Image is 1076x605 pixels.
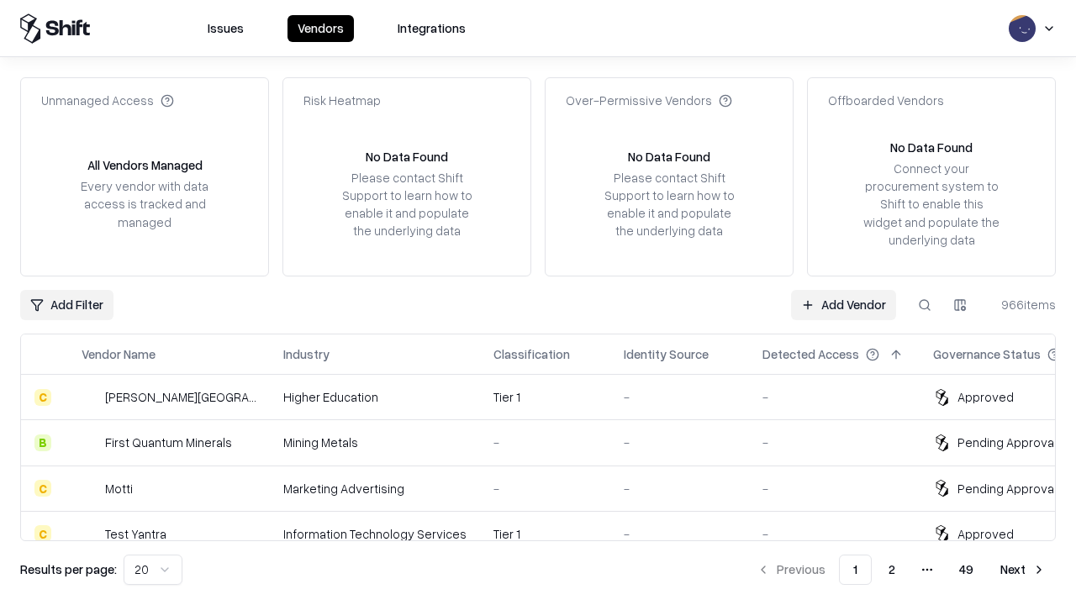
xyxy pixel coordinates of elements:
[493,388,597,406] div: Tier 1
[839,555,872,585] button: 1
[287,15,354,42] button: Vendors
[283,345,330,363] div: Industry
[82,434,98,451] img: First Quantum Minerals
[34,480,51,497] div: C
[828,92,944,109] div: Offboarded Vendors
[303,92,381,109] div: Risk Heatmap
[34,525,51,542] div: C
[957,388,1014,406] div: Approved
[957,525,1014,543] div: Approved
[105,525,166,543] div: Test Yantra
[624,525,736,543] div: -
[624,345,709,363] div: Identity Source
[105,480,133,497] div: Motti
[82,480,98,497] img: Motti
[105,388,256,406] div: [PERSON_NAME][GEOGRAPHIC_DATA]
[933,345,1041,363] div: Governance Status
[34,434,51,451] div: B
[875,555,909,585] button: 2
[82,345,156,363] div: Vendor Name
[337,169,477,240] div: Please contact Shift Support to learn how to enable it and populate the underlying data
[762,434,906,451] div: -
[762,345,859,363] div: Detected Access
[283,525,467,543] div: Information Technology Services
[493,345,570,363] div: Classification
[762,480,906,497] div: -
[366,148,448,166] div: No Data Found
[862,160,1001,249] div: Connect your procurement system to Shift to enable this widget and populate the underlying data
[493,525,597,543] div: Tier 1
[283,480,467,497] div: Marketing Advertising
[493,434,597,451] div: -
[566,92,732,109] div: Over-Permissive Vendors
[628,148,710,166] div: No Data Found
[388,15,476,42] button: Integrations
[890,139,973,156] div: No Data Found
[198,15,254,42] button: Issues
[493,480,597,497] div: -
[624,480,736,497] div: -
[599,169,739,240] div: Please contact Shift Support to learn how to enable it and populate the underlying data
[762,525,906,543] div: -
[105,434,232,451] div: First Quantum Minerals
[957,480,1057,497] div: Pending Approval
[75,177,214,230] div: Every vendor with data access is tracked and managed
[791,290,896,320] a: Add Vendor
[990,555,1056,585] button: Next
[946,555,987,585] button: 49
[624,388,736,406] div: -
[87,156,203,174] div: All Vendors Managed
[41,92,174,109] div: Unmanaged Access
[82,525,98,542] img: Test Yantra
[20,560,117,578] p: Results per page:
[624,434,736,451] div: -
[20,290,113,320] button: Add Filter
[34,389,51,406] div: C
[762,388,906,406] div: -
[283,388,467,406] div: Higher Education
[989,296,1056,313] div: 966 items
[82,389,98,406] img: Reichman University
[957,434,1057,451] div: Pending Approval
[283,434,467,451] div: Mining Metals
[746,555,1056,585] nav: pagination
